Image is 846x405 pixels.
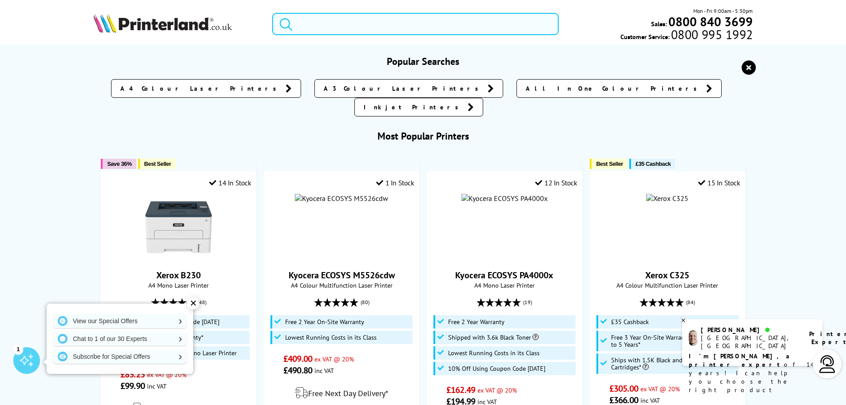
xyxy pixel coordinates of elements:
[646,194,688,203] img: Xerox C325
[668,13,753,30] b: 0800 840 3699
[107,160,131,167] span: Save 36%
[145,253,212,262] a: Xerox B230
[611,318,649,325] span: £35 Cashback
[138,159,176,169] button: Best Seller
[120,380,145,392] span: £99.90
[120,84,281,93] span: A4 Colour Laser Printers
[645,269,689,281] a: Xerox C325
[701,334,798,350] div: [GEOGRAPHIC_DATA], [GEOGRAPHIC_DATA]
[693,7,753,15] span: Mon - Fri 9:00am - 5:30pm
[198,294,207,311] span: (48)
[477,386,517,394] span: ex VAT @ 20%
[620,30,753,41] span: Customer Service:
[283,365,312,376] span: £490.80
[651,20,667,28] span: Sales:
[818,355,836,373] img: user-headset-light.svg
[611,357,737,371] span: Ships with 1.5K Black and 1K CMY Toner Cartridges*
[93,13,232,33] img: Printerland Logo
[446,384,475,396] span: £162.49
[269,281,414,289] span: A4 Colour Multifunction Laser Printer
[455,269,553,281] a: Kyocera ECOSYS PA4000x
[147,370,187,379] span: ex VAT @ 20%
[156,269,201,281] a: Xerox B230
[187,297,199,309] div: ✕
[526,84,702,93] span: All In One Colour Printers
[635,160,671,167] span: £35 Cashback
[689,330,697,346] img: ashley-livechat.png
[516,79,722,98] a: All In One Colour Printers
[209,178,251,187] div: 14 In Stock
[93,55,753,68] h3: Popular Searches
[448,365,545,372] span: 10% Off Using Coupon Code [DATE]
[596,160,623,167] span: Best Seller
[461,194,548,203] img: Kyocera ECOSYS PA4000x
[595,281,740,289] span: A4 Colour Multifunction Laser Printer
[689,352,792,369] b: I'm [PERSON_NAME], a printer expert
[432,281,577,289] span: A4 Mono Laser Printer
[689,352,816,394] p: of 14 years! I can help you choose the right product
[289,269,395,281] a: Kyocera ECOSYS M5526cdw
[93,130,753,142] h3: Most Popular Printers
[698,178,740,187] div: 15 In Stock
[285,318,364,325] span: Free 2 Year On-Site Warranty
[535,178,577,187] div: 12 In Stock
[111,79,301,98] a: A4 Colour Laser Printers
[354,98,483,116] a: Inkjet Printers
[701,326,798,334] div: [PERSON_NAME]
[295,194,388,203] img: Kyocera ECOSYS M5526cdw
[53,349,187,364] a: Subscribe for Special Offers
[590,159,628,169] button: Best Seller
[670,30,753,39] span: 0800 995 1992
[448,318,504,325] span: Free 2 Year Warranty
[147,382,167,390] span: inc VAT
[640,385,680,393] span: ex VAT @ 20%
[611,334,737,348] span: Free 3 Year On-Site Warranty and Extend up to 5 Years*
[283,353,312,365] span: £409.00
[13,344,23,354] div: 1
[324,84,483,93] span: A3 Colour Laser Printers
[523,294,532,311] span: (19)
[629,159,675,169] button: £35 Cashback
[686,294,695,311] span: (84)
[640,396,660,405] span: inc VAT
[272,13,559,35] input: Search product or brand
[314,79,503,98] a: A3 Colour Laser Printers
[448,349,540,357] span: Lowest Running Costs in its Class
[106,281,251,289] span: A4 Mono Laser Printer
[53,314,187,328] a: View our Special Offers
[364,103,463,112] span: Inkjet Printers
[314,366,334,375] span: inc VAT
[361,294,369,311] span: (80)
[144,160,171,167] span: Best Seller
[53,332,187,346] a: Chat to 1 of our 30 Experts
[667,17,753,26] a: 0800 840 3699
[120,369,145,380] span: £83.25
[145,194,212,261] img: Xerox B230
[101,159,136,169] button: Save 36%
[609,383,638,394] span: £305.00
[285,334,377,341] span: Lowest Running Costs in its Class
[93,13,262,35] a: Printerland Logo
[376,178,414,187] div: 1 In Stock
[448,334,539,341] span: Shipped with 3.6k Black Toner
[314,355,354,363] span: ex VAT @ 20%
